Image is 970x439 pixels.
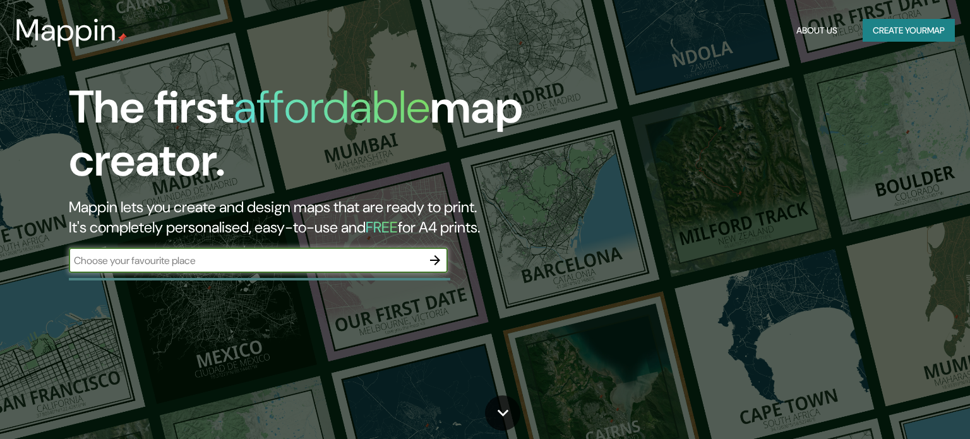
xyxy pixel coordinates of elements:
h5: FREE [366,217,398,237]
img: mappin-pin [117,33,127,43]
h3: Mappin [15,13,117,48]
button: Create yourmap [863,19,955,42]
h2: Mappin lets you create and design maps that are ready to print. It's completely personalised, eas... [69,197,554,238]
h1: The first map creator. [69,81,554,197]
h1: affordable [234,78,430,136]
button: About Us [791,19,842,42]
input: Choose your favourite place [69,253,422,268]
